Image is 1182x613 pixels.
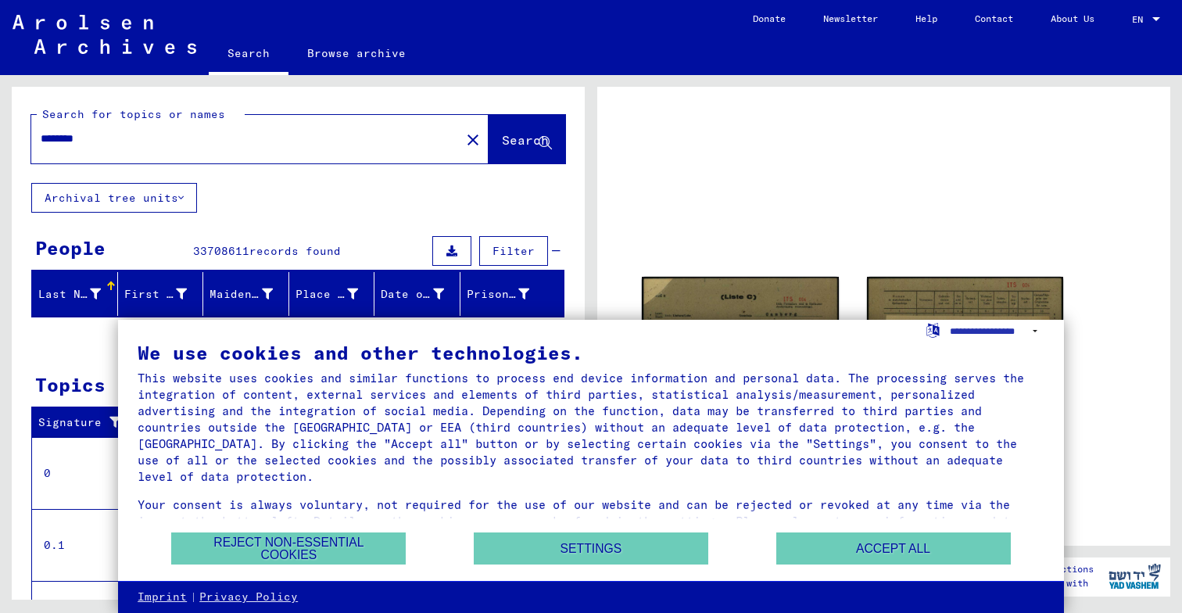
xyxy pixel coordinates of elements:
[479,236,548,266] button: Filter
[374,272,460,316] mat-header-cell: Date of Birth
[203,272,289,316] mat-header-cell: Maiden Name
[776,532,1011,565] button: Accept all
[295,286,359,303] div: Place of Birth
[31,183,197,213] button: Archival tree units
[381,286,444,303] div: Date of Birth
[467,281,550,306] div: Prisoner #
[489,115,565,163] button: Search
[288,34,424,72] a: Browse archive
[474,532,708,565] button: Settings
[642,277,839,553] img: 001.jpg
[38,414,127,431] div: Signature
[38,286,101,303] div: Last Name
[1105,557,1164,596] img: yv_logo.png
[289,272,375,316] mat-header-cell: Place of Birth
[295,281,378,306] div: Place of Birth
[138,590,187,605] a: Imprint
[171,532,406,565] button: Reject non-essential cookies
[138,370,1044,485] div: This website uses cookies and similar functions to process end device information and personal da...
[38,410,143,436] div: Signature
[42,107,225,121] mat-label: Search for topics or names
[124,281,207,306] div: First Name
[467,286,530,303] div: Prisoner #
[13,15,196,54] img: Arolsen_neg.svg
[502,132,549,148] span: Search
[210,286,273,303] div: Maiden Name
[124,286,188,303] div: First Name
[35,371,106,399] div: Topics
[32,437,140,509] td: 0
[35,234,106,262] div: People
[492,244,535,258] span: Filter
[464,131,482,149] mat-icon: close
[381,281,464,306] div: Date of Birth
[118,272,204,316] mat-header-cell: First Name
[199,590,298,605] a: Privacy Policy
[138,496,1044,546] div: Your consent is always voluntary, not required for the use of our website and can be rejected or ...
[249,244,341,258] span: records found
[457,124,489,155] button: Clear
[460,272,564,316] mat-header-cell: Prisoner #
[138,343,1044,362] div: We use cookies and other technologies.
[209,34,288,75] a: Search
[38,281,120,306] div: Last Name
[1132,14,1149,25] span: EN
[32,509,140,581] td: 0.1
[867,277,1064,553] img: 002.jpg
[32,272,118,316] mat-header-cell: Last Name
[210,281,292,306] div: Maiden Name
[193,244,249,258] span: 33708611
